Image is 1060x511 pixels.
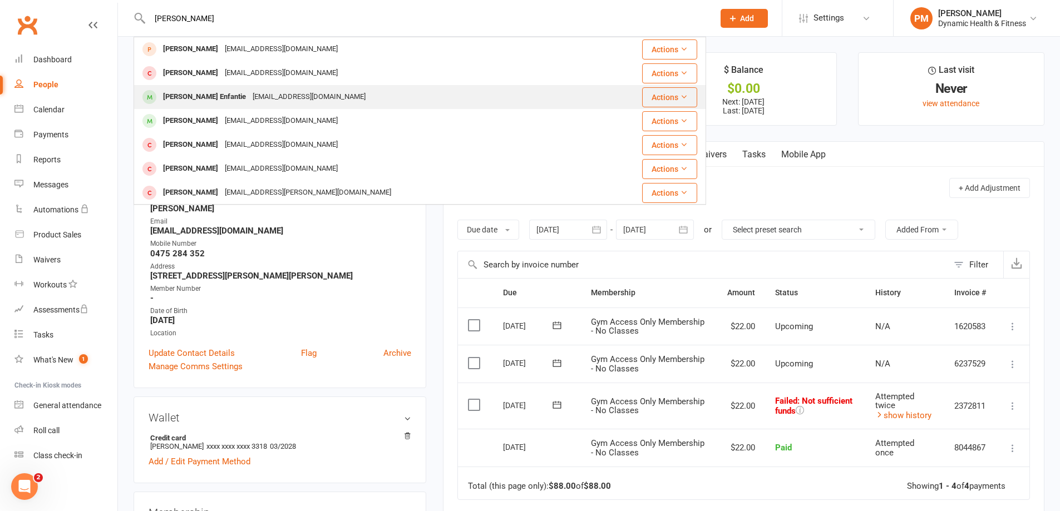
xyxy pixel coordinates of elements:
[149,360,243,373] a: Manage Comms Settings
[33,105,65,114] div: Calendar
[14,122,117,147] a: Payments
[775,396,852,416] span: : Not sufficient funds
[704,223,712,236] div: or
[33,255,61,264] div: Waivers
[775,443,792,453] span: Paid
[869,83,1034,95] div: Never
[160,65,221,81] div: [PERSON_NAME]
[221,65,341,81] div: [EMAIL_ADDRESS][DOMAIN_NAME]
[150,284,411,294] div: Member Number
[875,391,914,411] span: Attempted twice
[928,63,974,83] div: Last visit
[875,410,931,420] a: show history
[814,6,844,31] span: Settings
[642,183,697,203] button: Actions
[150,328,411,339] div: Location
[875,359,890,369] span: N/A
[642,159,697,179] button: Actions
[724,63,763,83] div: $ Balance
[150,271,411,281] strong: [STREET_ADDRESS][PERSON_NAME][PERSON_NAME]
[969,258,988,271] div: Filter
[717,383,765,429] td: $22.00
[875,321,890,331] span: N/A
[642,63,697,83] button: Actions
[923,99,979,108] a: view attendance
[775,396,852,416] span: Failed
[14,247,117,272] a: Waivers
[740,14,754,23] span: Add
[149,411,411,424] h3: Wallet
[160,41,221,57] div: [PERSON_NAME]
[865,279,944,307] th: History
[591,317,704,336] span: Gym Access Only Membership - No Classes
[249,89,369,105] div: [EMAIL_ADDRESS][DOMAIN_NAME]
[717,429,765,467] td: $22.00
[938,8,1026,18] div: [PERSON_NAME]
[149,455,250,468] a: Add / Edit Payment Method
[150,261,411,272] div: Address
[160,185,221,201] div: [PERSON_NAME]
[14,418,117,443] a: Roll call
[33,451,82,460] div: Class check-in
[149,346,235,360] a: Update Contact Details
[14,197,117,222] a: Automations
[33,330,53,339] div: Tasks
[221,41,341,57] div: [EMAIL_ADDRESS][DOMAIN_NAME]
[661,83,826,95] div: $0.00
[33,401,101,410] div: General attendance
[944,383,996,429] td: 2372811
[160,161,221,177] div: [PERSON_NAME]
[775,359,813,369] span: Upcoming
[944,429,996,467] td: 8044867
[150,216,411,227] div: Email
[964,481,969,491] strong: 4
[642,111,697,131] button: Actions
[11,473,38,500] iframe: Intercom live chat
[773,142,834,167] a: Mobile App
[14,297,117,323] a: Assessments
[14,323,117,348] a: Tasks
[717,307,765,345] td: $22.00
[33,426,60,435] div: Roll call
[221,137,341,153] div: [EMAIL_ADDRESS][DOMAIN_NAME]
[765,279,865,307] th: Status
[14,272,117,297] a: Workouts
[458,251,948,278] input: Search by invoice number
[717,345,765,383] td: $22.00
[206,442,267,450] span: xxxx xxxx xxxx 3318
[150,434,406,442] strong: Credit card
[160,89,249,105] div: [PERSON_NAME] Enfantie
[468,482,611,491] div: Total (this page only): of
[14,47,117,72] a: Dashboard
[79,354,88,364] span: 1
[717,279,765,307] th: Amount
[944,307,996,345] td: 1620583
[642,39,697,59] button: Actions
[14,172,117,197] a: Messages
[581,279,717,307] th: Membership
[885,220,958,240] button: Added From
[146,11,706,26] input: Search...
[160,113,221,129] div: [PERSON_NAME]
[14,393,117,418] a: General attendance kiosk mode
[301,346,317,360] a: Flag
[14,147,117,172] a: Reports
[503,396,554,414] div: [DATE]
[457,220,519,240] button: Due date
[944,279,996,307] th: Invoice #
[591,438,704,458] span: Gym Access Only Membership - No Classes
[150,226,411,236] strong: [EMAIL_ADDRESS][DOMAIN_NAME]
[949,178,1030,198] button: + Add Adjustment
[33,180,68,189] div: Messages
[907,482,1005,491] div: Showing of payments
[493,279,581,307] th: Due
[13,11,41,39] a: Clubworx
[221,185,395,201] div: [EMAIL_ADDRESS][PERSON_NAME][DOMAIN_NAME]
[14,443,117,468] a: Class kiosk mode
[150,249,411,259] strong: 0475 284 352
[150,239,411,249] div: Mobile Number
[150,204,411,214] strong: [PERSON_NAME]
[734,142,773,167] a: Tasks
[149,432,411,452] li: [PERSON_NAME]
[33,155,61,164] div: Reports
